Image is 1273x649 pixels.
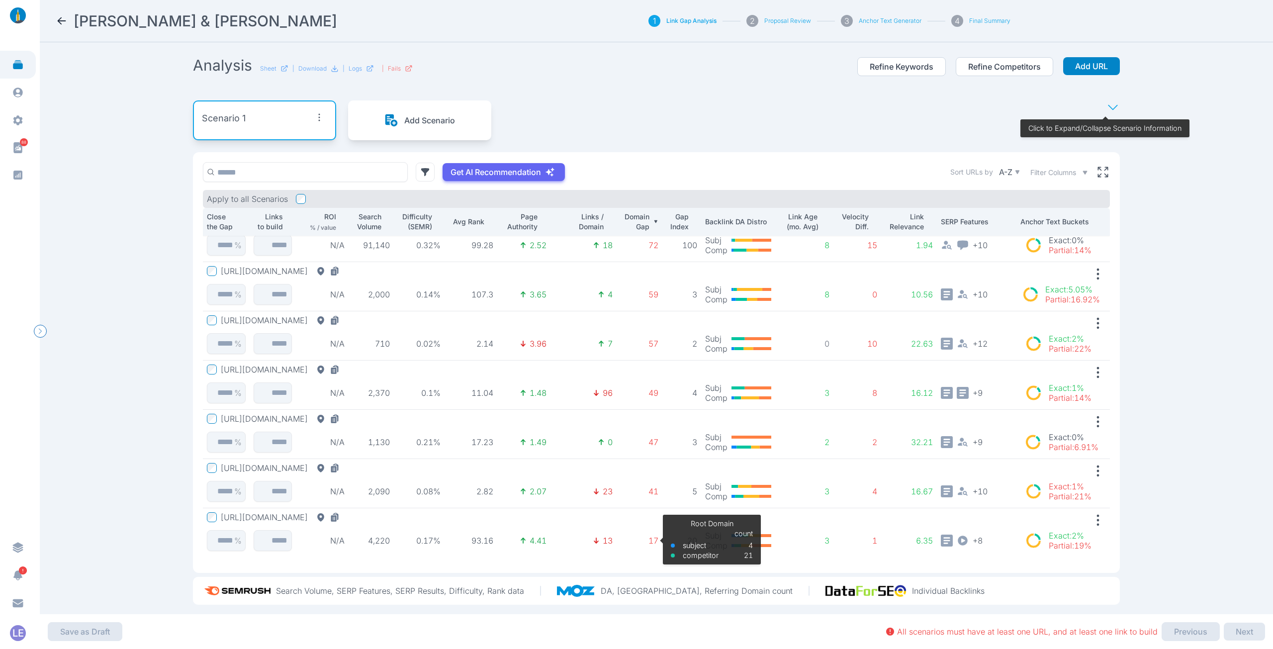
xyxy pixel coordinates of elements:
[608,339,613,349] p: 7
[973,239,988,250] span: + 10
[530,240,546,250] p: 2.52
[785,289,830,299] p: 8
[530,388,546,398] p: 1.48
[705,531,727,541] p: Subj
[705,442,727,452] p: Comp
[260,65,294,73] a: Sheet|
[621,486,658,496] p: 41
[608,289,613,299] p: 4
[384,113,455,127] button: Add Scenario
[973,387,983,398] span: + 9
[234,536,242,546] p: %
[825,585,912,597] img: data_for_seo_logo.e5120ddb.png
[621,437,658,447] p: 47
[300,536,345,546] p: N/A
[349,65,362,73] p: Logs
[449,240,493,250] p: 99.28
[969,17,1010,25] button: Final Summary
[398,486,441,496] p: 0.08%
[260,65,276,73] p: Sheet
[1162,622,1220,641] button: Previous
[449,486,493,496] p: 2.82
[666,437,697,447] p: 3
[705,481,727,491] p: Subj
[621,536,658,546] p: 17
[885,212,924,232] p: Link Relevance
[603,486,613,496] p: 23
[785,212,821,232] p: Link Age (mo. Avg)
[666,17,717,25] button: Link Gap Analysis
[221,463,344,473] button: [URL][DOMAIN_NAME]
[885,339,933,349] p: 22.63
[973,436,983,447] span: + 9
[353,289,390,299] p: 2,000
[603,536,613,546] p: 13
[764,17,811,25] button: Proposal Review
[300,388,345,398] p: N/A
[859,17,921,25] button: Anchor Text Generator
[837,486,877,496] p: 4
[451,167,541,177] p: Get AI Recommendation
[666,212,689,232] p: Gap Index
[443,163,565,181] button: Get AI Recommendation
[785,486,830,496] p: 3
[202,111,246,125] p: Scenario 1
[530,289,546,299] p: 3.65
[837,536,877,546] p: 1
[298,65,327,73] p: Download
[621,289,658,299] p: 59
[221,512,344,522] button: [URL][DOMAIN_NAME]
[398,536,441,546] p: 0.17%
[603,240,613,250] p: 18
[785,437,830,447] p: 2
[941,217,1012,227] p: SERP Features
[705,344,727,354] p: Comp
[234,437,242,447] p: %
[885,486,933,496] p: 16.67
[398,212,432,232] p: Difficulty (SEMR)
[501,212,538,232] p: Page Authority
[530,437,546,447] p: 1.49
[666,486,697,496] p: 5
[382,65,413,73] div: |
[276,586,524,596] p: Search Volume, SERP Features, SERP Results, Difficulty, Rank data
[449,289,493,299] p: 107.3
[785,240,830,250] p: 8
[997,165,1022,179] button: A-Z
[1030,168,1088,178] button: Filter Columns
[608,437,613,447] p: 0
[705,541,727,551] p: Comp
[530,339,546,349] p: 3.96
[837,388,877,398] p: 8
[530,486,546,496] p: 2.07
[666,339,697,349] p: 2
[666,536,697,546] p: 20
[449,339,493,349] p: 2.14
[648,15,660,27] div: 1
[837,240,877,250] p: 15
[785,388,830,398] p: 3
[1049,541,1091,551] p: Partial : 19%
[201,581,276,601] img: semrush_logo.573af308.png
[841,15,853,27] div: 3
[621,388,658,398] p: 49
[857,57,946,76] button: Refine Keywords
[956,57,1053,76] button: Refine Competitors
[1049,393,1091,403] p: Partial : 14%
[1224,623,1265,641] button: Next
[1045,284,1100,294] p: Exact : 5.05%
[897,627,1158,637] p: All scenarios must have at least one URL, and at least one link to build
[837,339,877,349] p: 10
[1063,57,1120,75] button: Add URL
[20,138,28,146] span: 88
[353,339,390,349] p: 710
[1049,432,1098,442] p: Exact : 0%
[300,240,345,250] p: N/A
[310,224,336,232] p: % / value
[234,486,242,496] p: %
[353,486,390,496] p: 2,090
[999,167,1012,177] p: A-Z
[221,414,344,424] button: [URL][DOMAIN_NAME]
[234,339,242,349] p: %
[74,12,337,30] h2: Riddle & Riddle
